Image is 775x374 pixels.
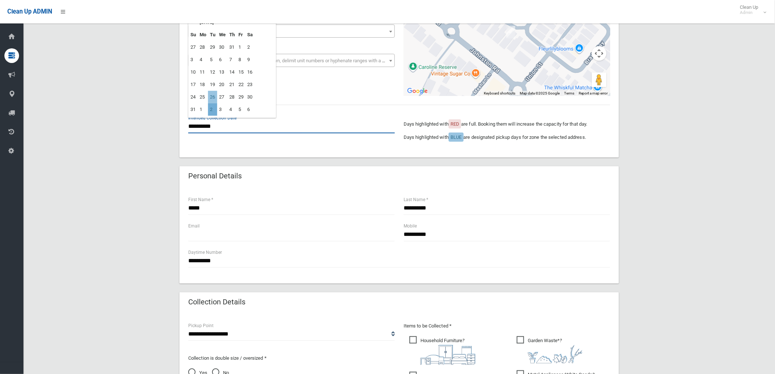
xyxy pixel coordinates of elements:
span: Select the unit number from the dropdown, delimit unit numbers or hyphenate ranges with a comma [193,58,398,63]
td: 3 [217,103,227,116]
td: 25 [198,91,208,103]
td: 22 [237,78,245,91]
td: 2 [208,103,217,116]
span: RED [450,121,459,127]
td: 4 [227,103,237,116]
i: ? [420,338,475,365]
p: Items to be Collected * [404,322,610,330]
td: 3 [189,53,198,66]
th: Th [227,29,237,41]
img: 4fd8a5c772b2c999c83690221e5242e0.png [528,345,583,363]
th: Su [189,29,198,41]
p: Days highlighted with are full. Booking them will increase the capacity for that day. [404,120,610,129]
td: 31 [189,103,198,116]
p: Days highlighted with are designated pickup days for zone the selected address. [404,133,610,142]
td: 20 [217,78,227,91]
span: 8 [188,25,395,38]
a: Terms [564,91,574,95]
td: 29 [237,91,245,103]
button: Map camera controls [592,46,607,61]
span: Garden Waste* [517,336,583,363]
td: 1 [198,103,208,116]
span: BLUE [450,134,461,140]
td: 7 [227,53,237,66]
td: 13 [217,66,227,78]
td: 10 [189,66,198,78]
td: 2 [245,41,255,53]
i: ? [528,338,583,363]
td: 23 [245,78,255,91]
td: 28 [198,41,208,53]
td: 6 [245,103,255,116]
td: 26 [208,91,217,103]
th: Mo [198,29,208,41]
td: 14 [227,66,237,78]
td: 5 [208,53,217,66]
span: Clean Up [737,4,766,15]
td: 27 [217,91,227,103]
td: 28 [227,91,237,103]
span: Household Furniture [409,336,475,365]
td: 19 [208,78,217,91]
td: 15 [237,66,245,78]
a: Open this area in Google Maps (opens a new window) [405,86,430,96]
span: Map data ©2025 Google [520,91,560,95]
td: 21 [227,78,237,91]
header: Personal Details [179,169,251,183]
td: 4 [198,53,208,66]
small: Admin [740,10,759,15]
td: 11 [198,66,208,78]
td: 27 [189,41,198,53]
header: Collection Details [179,295,254,309]
td: 17 [189,78,198,91]
td: 6 [217,53,227,66]
td: 9 [245,53,255,66]
p: Collection is double size / oversized * [188,354,395,363]
a: Report a map error [579,91,608,95]
td: 1 [237,41,245,53]
th: We [217,29,227,41]
img: aa9efdbe659d29b613fca23ba79d85cb.png [420,345,475,365]
td: 5 [237,103,245,116]
td: 31 [227,41,237,53]
th: Sa [245,29,255,41]
span: Clean Up ADMIN [7,8,52,15]
td: 29 [208,41,217,53]
td: 8 [237,53,245,66]
button: Drag Pegman onto the map to open Street View [592,73,607,87]
button: Keyboard shortcuts [484,91,515,96]
div: 8 Union Street, BASS HILL NSW 2197 [507,26,515,38]
td: 24 [189,91,198,103]
th: Tu [208,29,217,41]
th: Fr [237,29,245,41]
td: 30 [217,41,227,53]
td: 16 [245,66,255,78]
td: 30 [245,91,255,103]
img: Google [405,86,430,96]
td: 12 [208,66,217,78]
span: 8 [190,26,393,37]
td: 18 [198,78,208,91]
